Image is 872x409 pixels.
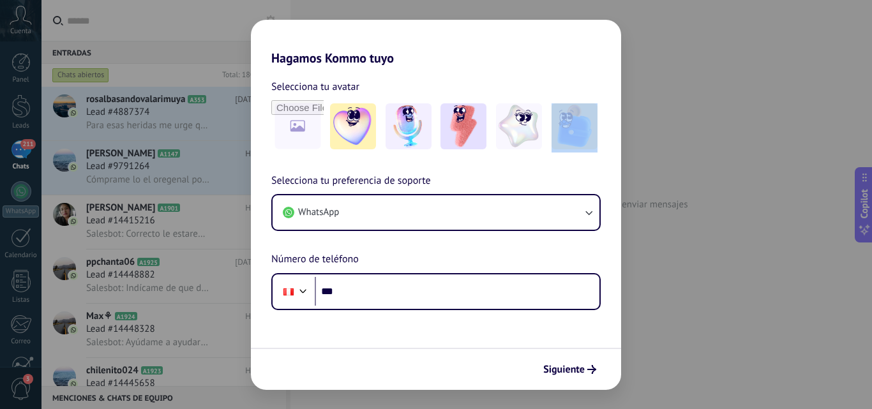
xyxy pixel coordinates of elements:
[440,103,486,149] img: -3.jpeg
[496,103,542,149] img: -4.jpeg
[251,20,621,66] h2: Hagamos Kommo tuyo
[271,173,431,190] span: Selecciona tu preferencia de soporte
[276,278,301,305] div: Peru: + 51
[552,103,598,149] img: -5.jpeg
[386,103,432,149] img: -2.jpeg
[271,251,359,268] span: Número de teléfono
[330,103,376,149] img: -1.jpeg
[537,359,602,380] button: Siguiente
[271,78,359,95] span: Selecciona tu avatar
[543,365,585,374] span: Siguiente
[273,195,599,230] button: WhatsApp
[298,206,339,219] span: WhatsApp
